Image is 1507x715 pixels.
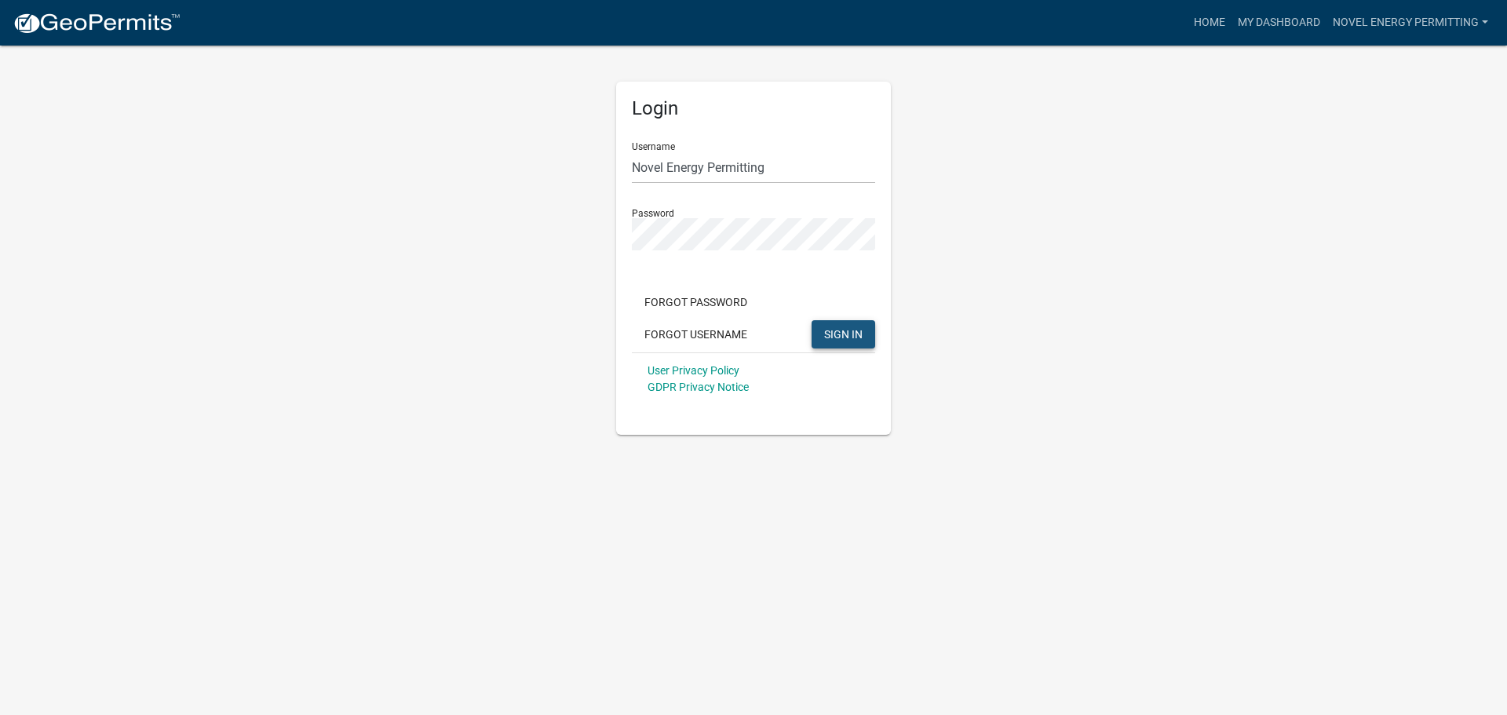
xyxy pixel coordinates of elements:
button: SIGN IN [812,320,875,348]
a: GDPR Privacy Notice [648,381,749,393]
button: Forgot Password [632,288,760,316]
a: Novel Energy Permitting [1326,8,1494,38]
h5: Login [632,97,875,120]
a: User Privacy Policy [648,364,739,377]
span: SIGN IN [824,327,863,340]
button: Forgot Username [632,320,760,348]
a: My Dashboard [1232,8,1326,38]
a: Home [1188,8,1232,38]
